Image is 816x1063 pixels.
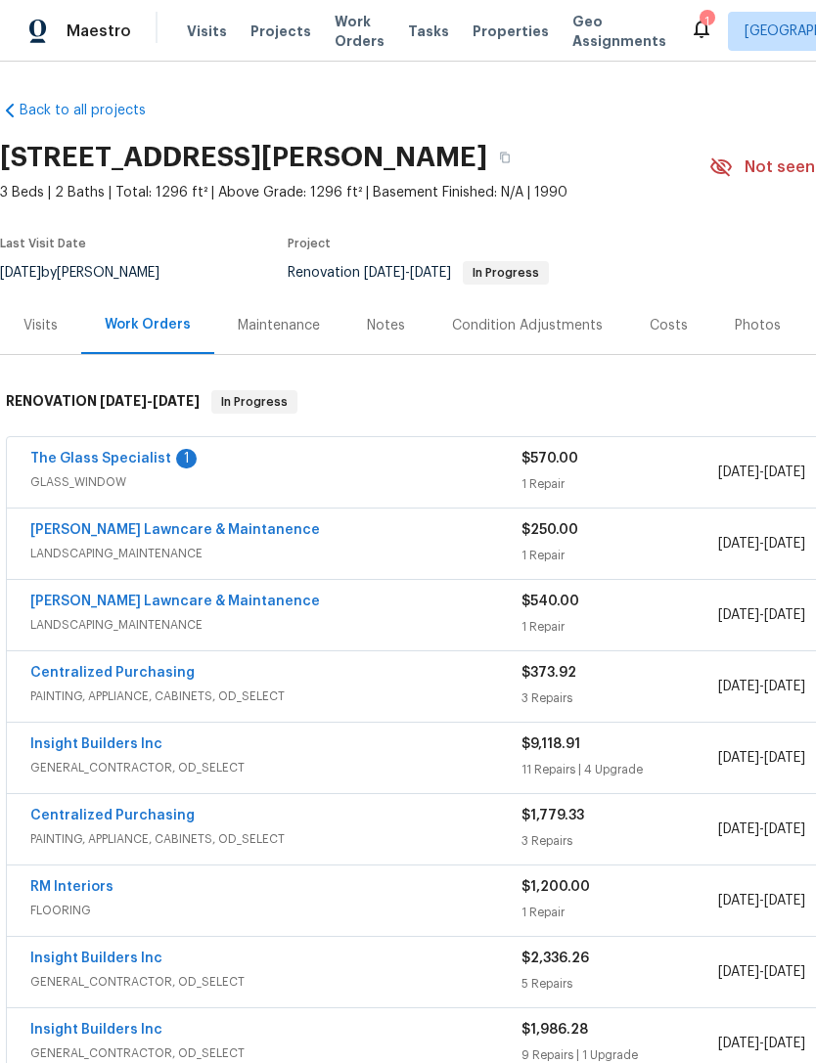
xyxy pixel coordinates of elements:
[718,463,805,482] span: -
[410,266,451,280] span: [DATE]
[521,903,718,922] div: 1 Repair
[250,22,311,41] span: Projects
[521,595,579,608] span: $540.00
[23,316,58,335] div: Visits
[718,605,805,625] span: -
[764,822,805,836] span: [DATE]
[30,880,113,894] a: RM Interiors
[764,465,805,479] span: [DATE]
[100,394,200,408] span: -
[30,615,521,635] span: LANDSCAPING_MAINTENANCE
[650,316,688,335] div: Costs
[288,266,549,280] span: Renovation
[465,267,547,279] span: In Progress
[30,544,521,563] span: LANDSCAPING_MAINTENANCE
[718,819,805,839] span: -
[30,687,521,706] span: PAINTING, APPLIANCE, CABINETS, OD_SELECT
[764,608,805,622] span: [DATE]
[521,474,718,494] div: 1 Repair
[30,452,171,465] a: The Glass Specialist
[521,737,580,751] span: $9,118.91
[213,392,295,412] span: In Progress
[30,829,521,849] span: PAINTING, APPLIANCE, CABINETS, OD_SELECT
[153,394,200,408] span: [DATE]
[521,831,718,851] div: 3 Repairs
[764,537,805,551] span: [DATE]
[473,22,549,41] span: Properties
[30,595,320,608] a: [PERSON_NAME] Lawncare & Maintanence
[364,266,451,280] span: -
[521,546,718,565] div: 1 Repair
[67,22,131,41] span: Maestro
[764,680,805,693] span: [DATE]
[521,617,718,637] div: 1 Repair
[718,891,805,910] span: -
[521,974,718,994] div: 5 Repairs
[521,688,718,708] div: 3 Repairs
[718,748,805,768] span: -
[718,751,759,765] span: [DATE]
[30,809,195,822] a: Centralized Purchasing
[335,12,385,51] span: Work Orders
[700,12,713,31] div: 1
[718,608,759,622] span: [DATE]
[30,523,320,537] a: [PERSON_NAME] Lawncare & Maintanence
[30,758,521,777] span: GENERAL_CONTRACTOR, OD_SELECT
[718,822,759,836] span: [DATE]
[176,449,197,468] div: 1
[187,22,227,41] span: Visits
[452,316,603,335] div: Condition Adjustments
[718,680,759,693] span: [DATE]
[30,1023,162,1037] a: Insight Builders Inc
[718,965,759,979] span: [DATE]
[521,952,589,965] span: $2,336.26
[105,315,191,334] div: Work Orders
[718,894,759,908] span: [DATE]
[238,316,320,335] div: Maintenance
[572,12,666,51] span: Geo Assignments
[718,962,805,982] span: -
[764,894,805,908] span: [DATE]
[408,24,449,38] span: Tasks
[764,751,805,765] span: [DATE]
[521,760,718,779] div: 11 Repairs | 4 Upgrade
[521,523,578,537] span: $250.00
[764,1037,805,1050] span: [DATE]
[718,537,759,551] span: [DATE]
[30,472,521,492] span: GLASS_WINDOW
[364,266,405,280] span: [DATE]
[718,1034,805,1053] span: -
[735,316,781,335] div: Photos
[30,1043,521,1063] span: GENERAL_CONTRACTOR, OD_SELECT
[30,666,195,680] a: Centralized Purchasing
[521,880,590,894] span: $1,200.00
[367,316,405,335] div: Notes
[521,1023,588,1037] span: $1,986.28
[521,666,576,680] span: $373.92
[100,394,147,408] span: [DATE]
[718,677,805,696] span: -
[487,140,522,175] button: Copy Address
[718,534,805,554] span: -
[718,1037,759,1050] span: [DATE]
[30,901,521,920] span: FLOORING
[6,390,200,414] h6: RENOVATION
[521,452,578,465] span: $570.00
[764,965,805,979] span: [DATE]
[30,972,521,992] span: GENERAL_CONTRACTOR, OD_SELECT
[30,952,162,965] a: Insight Builders Inc
[521,809,584,822] span: $1,779.33
[288,238,331,249] span: Project
[30,737,162,751] a: Insight Builders Inc
[718,465,759,479] span: [DATE]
